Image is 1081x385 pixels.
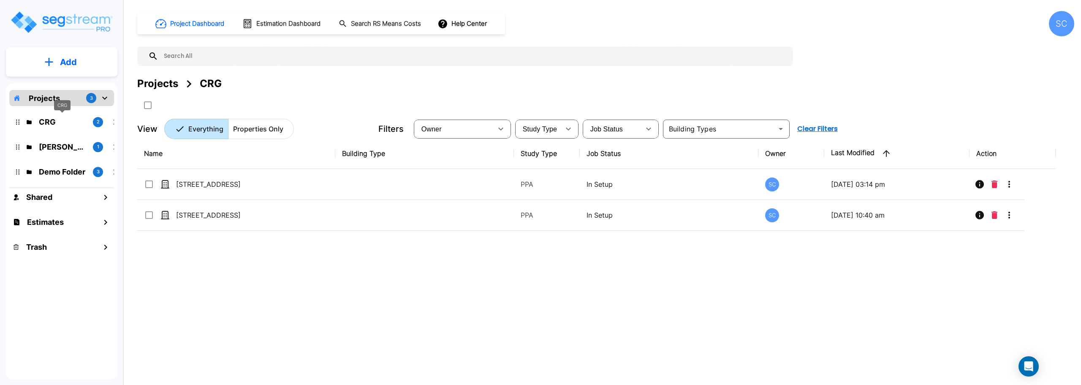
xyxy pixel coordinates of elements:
p: PPA [521,179,573,189]
button: Delete [988,207,1001,224]
h1: Trash [26,241,47,253]
p: [DATE] 03:14 pm [831,179,963,189]
p: PPA [521,210,573,220]
span: Owner [421,126,442,133]
p: View [137,123,158,135]
h1: Estimates [27,216,64,228]
div: Select [584,117,640,141]
h1: Search RS Means Costs [351,19,421,29]
button: Info [971,176,988,193]
button: Project Dashboard [152,14,229,33]
button: Delete [988,176,1001,193]
p: CRG [39,116,86,128]
p: In Setup [587,210,751,220]
input: Building Types [665,123,773,135]
p: Add [60,56,77,68]
button: SelectAll [139,97,156,114]
h1: Shared [26,191,52,203]
p: [STREET_ADDRESS] [176,179,261,189]
input: Search All [158,46,789,66]
th: Name [137,138,335,169]
h1: Estimation Dashboard [256,19,320,29]
th: Action [970,138,1055,169]
button: Info [971,207,988,224]
button: Search RS Means Costs [335,16,426,32]
p: 3 [90,95,93,102]
p: Properties Only [233,124,283,134]
button: More-Options [1001,176,1018,193]
div: Select [416,117,492,141]
span: Job Status [590,126,623,133]
div: CRG [200,76,222,91]
p: 2 [97,118,100,126]
button: Properties Only [228,119,294,139]
button: Add [6,50,117,74]
div: Projects [137,76,178,91]
button: Everything [164,119,228,139]
button: Estimation Dashboard [239,15,325,33]
p: Everything [188,124,223,134]
p: In Setup [587,179,751,189]
div: SC [1049,11,1074,36]
button: Open [775,123,787,135]
div: CRG [54,100,71,111]
p: 3 [97,168,100,175]
button: Clear Filters [794,120,841,137]
button: Help Center [436,16,490,32]
p: Projects [29,93,60,104]
th: Last Modified [824,138,970,169]
th: Study Type [514,138,580,169]
h1: Project Dashboard [170,19,224,29]
p: [DATE] 10:40 am [831,210,963,220]
button: More-Options [1001,207,1018,224]
th: Job Status [580,138,758,169]
p: Demo Folder [39,166,86,177]
p: Filters [378,123,404,135]
div: Select [517,117,560,141]
div: Open Intercom Messenger [1019,356,1039,377]
th: Owner [758,138,824,169]
span: Study Type [523,126,557,133]
div: SC [765,177,779,191]
p: Brandon Monsanto [39,141,86,153]
div: Platform [164,119,294,139]
div: SC [765,208,779,222]
p: [STREET_ADDRESS] [176,210,261,220]
th: Building Type [335,138,513,169]
img: Logo [10,10,113,34]
p: 1 [97,143,99,150]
